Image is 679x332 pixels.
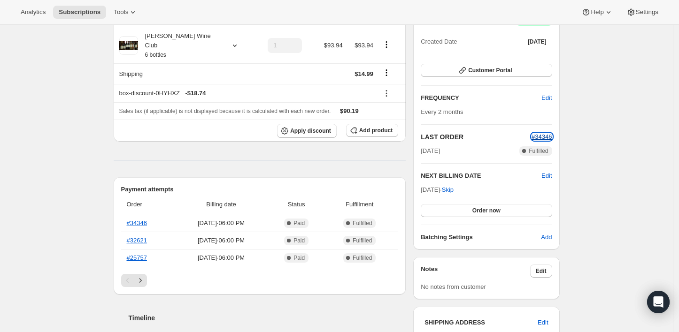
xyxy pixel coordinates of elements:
[121,185,399,194] h2: Payment attempts
[532,133,552,140] a: #34346
[21,8,46,16] span: Analytics
[536,91,557,106] button: Edit
[127,219,147,226] a: #34346
[293,254,305,262] span: Paid
[421,264,530,278] h3: Notes
[127,254,147,261] a: #25757
[134,274,147,287] button: Next
[138,31,223,60] div: [PERSON_NAME] Wine Club
[468,67,512,74] span: Customer Portal
[121,194,174,215] th: Order
[326,200,393,209] span: Fulfillment
[346,124,398,137] button: Add product
[532,132,552,142] button: #34346
[421,37,457,46] span: Created Date
[421,186,454,193] span: [DATE] ·
[421,93,541,103] h2: FREQUENCY
[442,185,454,195] span: Skip
[290,127,331,135] span: Apply discount
[53,6,106,19] button: Subscriptions
[532,315,554,330] button: Edit
[538,318,548,327] span: Edit
[421,132,532,142] h2: LAST ORDER
[530,264,552,278] button: Edit
[59,8,100,16] span: Subscriptions
[379,68,394,78] button: Shipping actions
[536,267,547,275] span: Edit
[176,253,266,263] span: [DATE] · 06:00 PM
[522,35,552,48] button: [DATE]
[176,200,266,209] span: Billing date
[114,8,128,16] span: Tools
[353,237,372,244] span: Fulfilled
[421,283,486,290] span: No notes from customer
[379,39,394,50] button: Product actions
[353,219,372,227] span: Fulfilled
[636,8,658,16] span: Settings
[528,38,547,45] span: [DATE]
[421,171,541,181] h2: NEXT BILLING DATE
[424,318,538,327] h3: SHIPPING ADDRESS
[129,313,406,323] h2: Timeline
[436,182,459,197] button: Skip
[145,52,166,58] small: 6 bottles
[108,6,143,19] button: Tools
[114,63,255,84] th: Shipping
[535,230,557,245] button: Add
[119,89,373,98] div: box-discount-0HYHXZ
[472,207,501,214] span: Order now
[119,108,331,114] span: Sales tax (if applicable) is not displayed because it is calculated with each new order.
[421,233,541,242] h6: Batching Settings
[121,274,399,287] nav: Pagination
[359,127,393,134] span: Add product
[293,219,305,227] span: Paid
[541,171,552,181] button: Edit
[421,146,440,156] span: [DATE]
[421,204,552,217] button: Order now
[324,42,343,49] span: $93.94
[277,124,337,138] button: Apply discount
[127,237,147,244] a: #32621
[541,93,552,103] span: Edit
[15,6,51,19] button: Analytics
[355,70,373,77] span: $14.99
[421,64,552,77] button: Customer Portal
[293,237,305,244] span: Paid
[353,254,372,262] span: Fulfilled
[576,6,618,19] button: Help
[185,89,206,98] span: - $18.74
[272,200,321,209] span: Status
[176,236,266,245] span: [DATE] · 06:00 PM
[621,6,664,19] button: Settings
[591,8,603,16] span: Help
[421,108,463,115] span: Every 2 months
[529,147,548,155] span: Fulfilled
[541,233,552,242] span: Add
[176,219,266,228] span: [DATE] · 06:00 PM
[340,107,359,114] span: $90.19
[355,42,373,49] span: $93.94
[647,291,670,313] div: Open Intercom Messenger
